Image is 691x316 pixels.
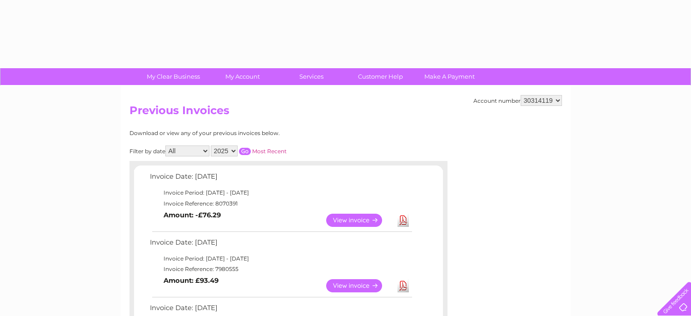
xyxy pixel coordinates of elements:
[129,145,368,156] div: Filter by date
[148,253,413,264] td: Invoice Period: [DATE] - [DATE]
[129,130,368,136] div: Download or view any of your previous invoices below.
[148,264,413,275] td: Invoice Reference: 7980555
[326,279,393,292] a: View
[326,214,393,227] a: View
[412,68,487,85] a: Make A Payment
[473,95,562,106] div: Account number
[129,104,562,121] h2: Previous Invoices
[148,187,413,198] td: Invoice Period: [DATE] - [DATE]
[205,68,280,85] a: My Account
[148,171,413,187] td: Invoice Date: [DATE]
[252,148,287,155] a: Most Recent
[148,198,413,209] td: Invoice Reference: 8070391
[343,68,418,85] a: Customer Help
[398,279,409,292] a: Download
[148,236,413,253] td: Invoice Date: [DATE]
[164,276,219,285] b: Amount: £93.49
[136,68,211,85] a: My Clear Business
[164,211,221,219] b: Amount: -£76.29
[274,68,349,85] a: Services
[398,214,409,227] a: Download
